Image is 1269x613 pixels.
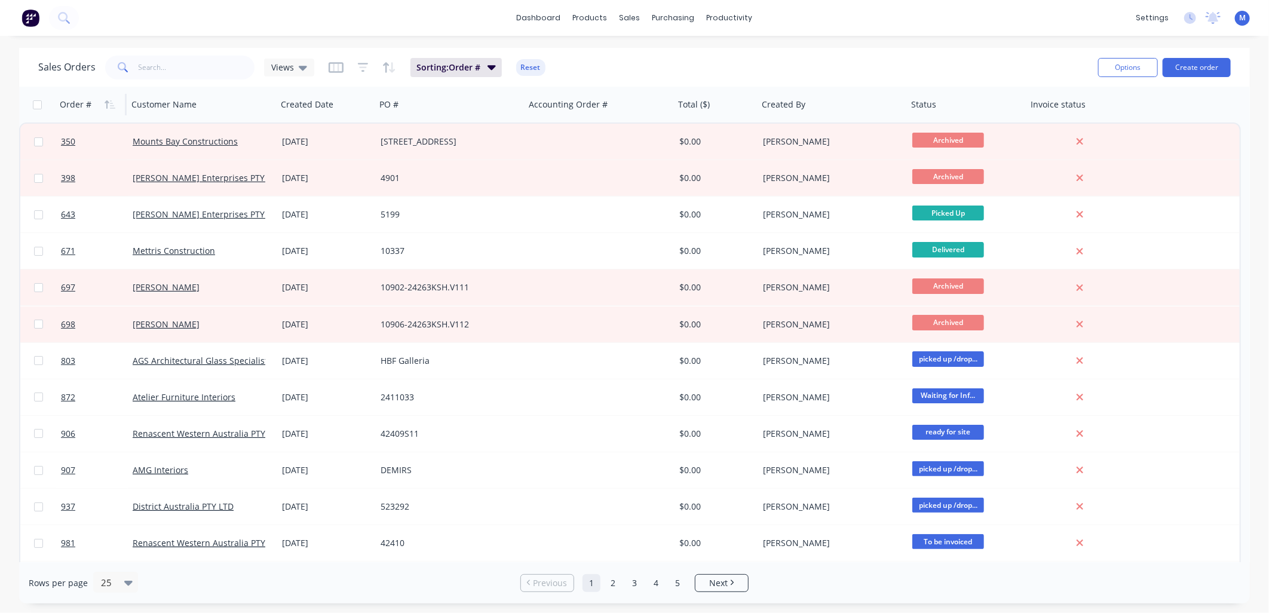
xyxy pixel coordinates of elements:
[61,197,133,232] a: 643
[133,245,215,256] a: Mettris Construction
[61,136,75,148] span: 350
[762,99,805,111] div: Created By
[381,391,513,403] div: 2411033
[679,428,750,440] div: $0.00
[379,99,399,111] div: PO #
[511,9,567,27] a: dashboard
[911,99,936,111] div: Status
[763,428,896,440] div: [PERSON_NAME]
[61,160,133,196] a: 398
[282,355,371,367] div: [DATE]
[61,464,75,476] span: 907
[912,315,984,330] span: Archived
[60,99,91,111] div: Order #
[679,281,750,293] div: $0.00
[567,9,614,27] div: products
[381,428,513,440] div: 42409S11
[61,525,133,561] a: 981
[614,9,646,27] div: sales
[763,501,896,513] div: [PERSON_NAME]
[646,9,701,27] div: purchasing
[381,136,513,148] div: [STREET_ADDRESS]
[61,391,75,403] span: 872
[626,574,643,592] a: Page 3
[647,574,665,592] a: Page 4
[763,281,896,293] div: [PERSON_NAME]
[912,242,984,257] span: Delivered
[701,9,759,27] div: productivity
[679,318,750,330] div: $0.00
[61,209,75,220] span: 643
[912,425,984,440] span: ready for site
[381,464,513,476] div: DEMIRS
[29,577,88,589] span: Rows per page
[521,577,574,589] a: Previous page
[282,464,371,476] div: [DATE]
[61,355,75,367] span: 803
[679,136,750,148] div: $0.00
[1031,99,1086,111] div: Invoice status
[381,537,513,549] div: 42410
[679,537,750,549] div: $0.00
[133,281,200,293] a: [PERSON_NAME]
[679,245,750,257] div: $0.00
[131,99,197,111] div: Customer Name
[61,233,133,269] a: 671
[763,245,896,257] div: [PERSON_NAME]
[516,59,545,76] button: Reset
[22,9,39,27] img: Factory
[282,428,371,440] div: [DATE]
[416,62,480,73] span: Sorting: Order #
[912,351,984,366] span: picked up /drop...
[133,209,282,220] a: [PERSON_NAME] Enterprises PTY LTD
[763,464,896,476] div: [PERSON_NAME]
[139,56,255,79] input: Search...
[763,318,896,330] div: [PERSON_NAME]
[679,355,750,367] div: $0.00
[912,206,984,220] span: Picked Up
[271,61,294,73] span: Views
[61,428,75,440] span: 906
[912,498,984,513] span: picked up /drop...
[381,501,513,513] div: 523292
[61,124,133,160] a: 350
[282,209,371,220] div: [DATE]
[1239,13,1246,23] span: M
[679,501,750,513] div: $0.00
[912,388,984,403] span: Waiting for Inf...
[679,391,750,403] div: $0.00
[912,278,984,293] span: Archived
[381,172,513,184] div: 4901
[133,501,234,512] a: District Australia PTY LTD
[709,577,728,589] span: Next
[529,99,608,111] div: Accounting Order #
[282,391,371,403] div: [DATE]
[61,379,133,415] a: 872
[61,537,75,549] span: 981
[282,281,371,293] div: [DATE]
[381,245,513,257] div: 10337
[912,534,984,549] span: To be invoiced
[763,537,896,549] div: [PERSON_NAME]
[678,99,710,111] div: Total ($)
[912,169,984,184] span: Archived
[61,269,133,305] a: 697
[133,318,200,330] a: [PERSON_NAME]
[763,172,896,184] div: [PERSON_NAME]
[381,209,513,220] div: 5199
[133,464,188,476] a: AMG Interiors
[282,501,371,513] div: [DATE]
[282,172,371,184] div: [DATE]
[912,133,984,148] span: Archived
[133,537,283,548] a: Renascent Western Australia PTY LTD
[282,136,371,148] div: [DATE]
[912,461,984,476] span: picked up /drop...
[61,306,133,342] a: 698
[61,501,75,513] span: 937
[282,318,371,330] div: [DATE]
[281,99,333,111] div: Created Date
[583,574,600,592] a: Page 1 is your current page
[61,318,75,330] span: 698
[133,136,238,147] a: Mounts Bay Constructions
[61,416,133,452] a: 906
